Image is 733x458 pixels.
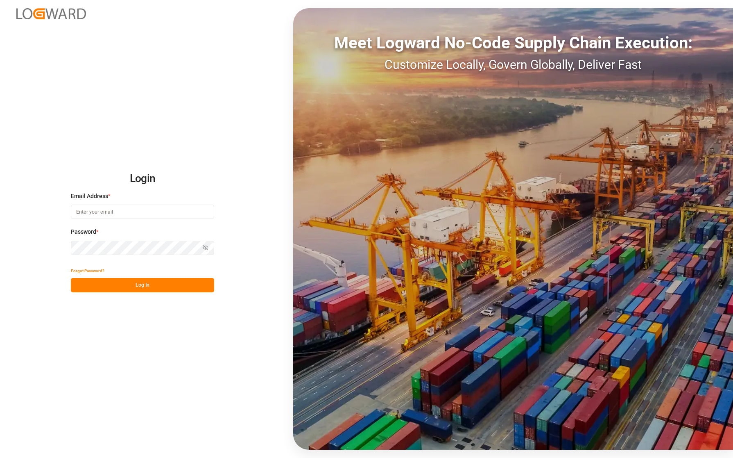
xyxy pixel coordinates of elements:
span: Password [71,228,96,236]
input: Enter your email [71,205,214,219]
button: Log In [71,278,214,292]
h2: Login [71,166,214,192]
div: Meet Logward No-Code Supply Chain Execution: [293,31,733,55]
button: Forgot Password? [71,264,104,278]
div: Customize Locally, Govern Globally, Deliver Fast [293,55,733,74]
span: Email Address [71,192,108,201]
img: Logward_new_orange.png [16,8,86,19]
